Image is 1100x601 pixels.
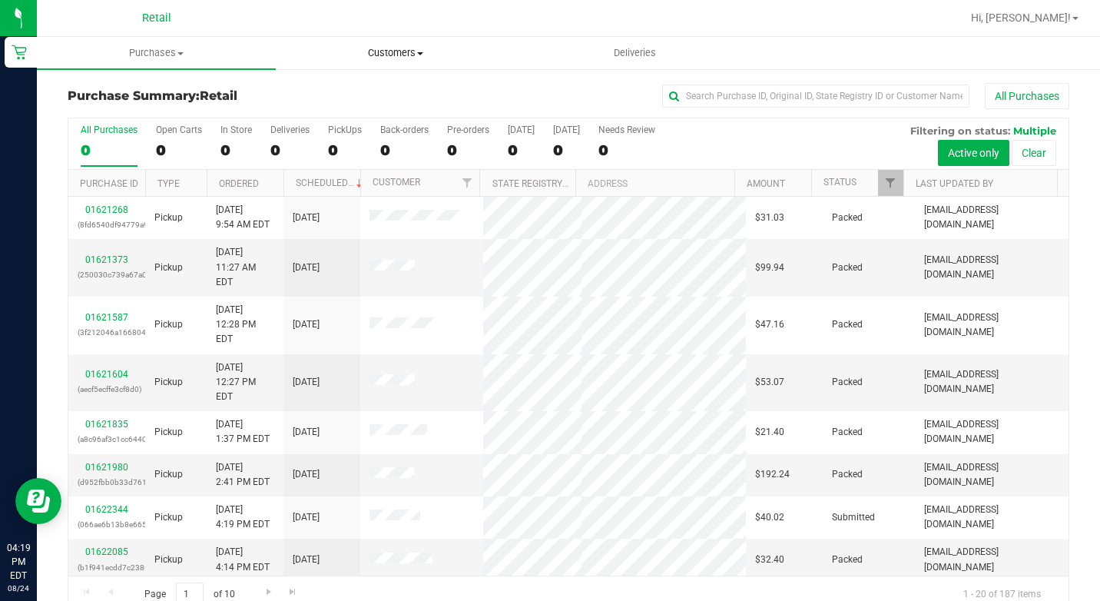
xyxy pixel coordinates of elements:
[157,178,180,189] a: Type
[924,203,1059,232] span: [EMAIL_ADDRESS][DOMAIN_NAME]
[219,178,259,189] a: Ordered
[823,177,856,188] a: Status
[154,317,183,332] span: Pickup
[553,125,580,135] div: [DATE]
[755,261,784,275] span: $99.94
[755,425,784,440] span: $21.40
[755,317,784,332] span: $47.16
[916,178,993,189] a: Last Updated By
[216,545,270,574] span: [DATE] 4:14 PM EDT
[78,217,136,232] p: (8fd6540df94779a9)
[575,170,734,197] th: Address
[832,317,863,332] span: Packed
[447,125,489,135] div: Pre-orders
[832,553,863,567] span: Packed
[924,417,1059,447] span: [EMAIL_ADDRESS][DOMAIN_NAME]
[85,254,128,265] a: 01621373
[755,211,784,225] span: $31.03
[216,417,270,447] span: [DATE] 1:37 PM EDT
[373,177,420,188] a: Customer
[200,88,237,103] span: Retail
[755,510,784,525] span: $40.02
[985,83,1069,109] button: All Purchases
[81,141,137,159] div: 0
[220,141,252,159] div: 0
[454,170,479,196] a: Filter
[78,325,136,340] p: (3f212046a1668040)
[220,125,252,135] div: In Store
[832,467,863,482] span: Packed
[293,211,320,225] span: [DATE]
[832,425,863,440] span: Packed
[293,553,320,567] span: [DATE]
[154,467,183,482] span: Pickup
[78,267,136,282] p: (250030c739a67a00)
[447,141,489,159] div: 0
[216,303,274,347] span: [DATE] 12:28 PM EDT
[924,460,1059,490] span: [EMAIL_ADDRESS][DOMAIN_NAME]
[293,425,320,440] span: [DATE]
[832,211,863,225] span: Packed
[85,504,128,515] a: 01622344
[328,125,362,135] div: PickUps
[154,553,183,567] span: Pickup
[270,141,310,159] div: 0
[598,141,655,159] div: 0
[924,545,1059,574] span: [EMAIL_ADDRESS][DOMAIN_NAME]
[78,560,136,575] p: (b1f941ecdd7c2386)
[492,178,573,189] a: State Registry ID
[971,12,1071,24] span: Hi, [PERSON_NAME]!
[216,360,274,405] span: [DATE] 12:27 PM EDT
[78,382,136,397] p: (aecf5ecffe3cf8d0)
[1012,140,1056,166] button: Clear
[515,37,754,69] a: Deliveries
[68,89,402,103] h3: Purchase Summary:
[293,467,320,482] span: [DATE]
[37,46,276,60] span: Purchases
[832,375,863,390] span: Packed
[878,170,903,196] a: Filter
[216,460,270,490] span: [DATE] 2:41 PM EDT
[85,419,128,430] a: 01621835
[293,261,320,275] span: [DATE]
[938,140,1009,166] button: Active only
[15,478,61,524] iframe: Resource center
[85,312,128,323] a: 01621587
[80,178,138,189] a: Purchase ID
[755,553,784,567] span: $32.40
[154,425,183,440] span: Pickup
[747,178,785,189] a: Amount
[293,375,320,390] span: [DATE]
[593,46,677,60] span: Deliveries
[380,125,429,135] div: Back-orders
[328,141,362,159] div: 0
[216,203,270,232] span: [DATE] 9:54 AM EDT
[78,475,136,490] p: (d952fbb0b33d761d)
[216,503,270,532] span: [DATE] 4:19 PM EDT
[293,510,320,525] span: [DATE]
[296,178,366,188] a: Scheduled
[924,310,1059,340] span: [EMAIL_ADDRESS][DOMAIN_NAME]
[924,503,1059,532] span: [EMAIL_ADDRESS][DOMAIN_NAME]
[12,45,27,60] inline-svg: Retail
[7,583,30,594] p: 08/24
[755,467,790,482] span: $192.24
[154,261,183,275] span: Pickup
[508,125,535,135] div: [DATE]
[85,462,128,473] a: 01621980
[7,541,30,583] p: 04:19 PM EDT
[216,245,274,290] span: [DATE] 11:27 AM EDT
[553,141,580,159] div: 0
[924,367,1059,397] span: [EMAIL_ADDRESS][DOMAIN_NAME]
[276,37,515,69] a: Customers
[755,375,784,390] span: $53.07
[156,125,202,135] div: Open Carts
[78,517,136,532] p: (066ae6b13b8e6655)
[142,12,171,25] span: Retail
[37,37,276,69] a: Purchases
[154,510,183,525] span: Pickup
[85,204,128,215] a: 01621268
[293,317,320,332] span: [DATE]
[832,261,863,275] span: Packed
[1013,125,1056,137] span: Multiple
